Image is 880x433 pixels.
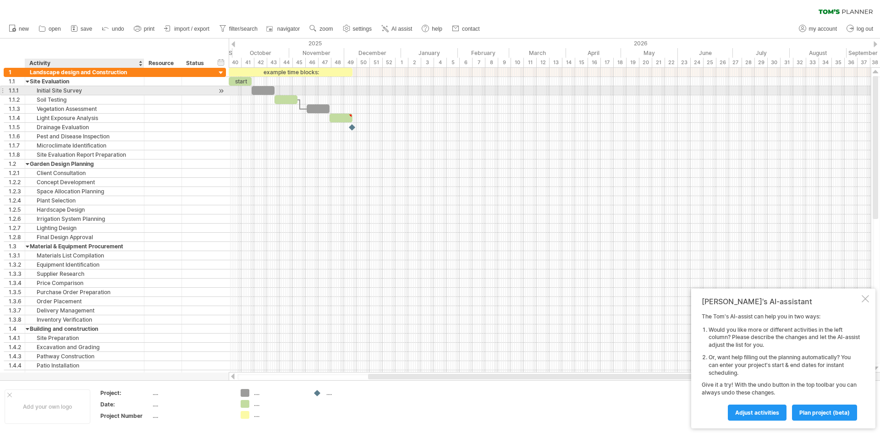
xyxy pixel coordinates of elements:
div: Site Evaluation Report Preparation [30,150,139,159]
div: 50 [357,58,370,67]
div: Soil Testing [30,95,139,104]
div: 1.3.2 [9,260,25,269]
span: my account [809,26,837,32]
div: 8 [485,58,498,67]
div: 24 [691,58,704,67]
a: help [419,23,445,35]
div: 19 [627,58,639,67]
div: Lighting Design [30,224,139,232]
a: zoom [307,23,335,35]
div: Landscape design and Construction [30,68,139,77]
div: 1.1.6 [9,132,25,141]
div: 21 [652,58,665,67]
div: 41 [242,58,254,67]
div: 32 [793,58,806,67]
div: Hardscape Design [30,205,139,214]
div: 1.3.8 [9,315,25,324]
div: 1.3.3 [9,269,25,278]
div: Inventory Verification [30,315,139,324]
div: 1.1.7 [9,141,25,150]
a: print [132,23,157,35]
span: log out [857,26,873,32]
div: 1.2.5 [9,205,25,214]
a: undo [99,23,127,35]
div: Initial Site Survey [30,86,139,95]
a: plan project (beta) [792,405,857,421]
a: AI assist [379,23,415,35]
div: 1.3.6 [9,297,25,306]
div: 36 [845,58,858,67]
span: AI assist [391,26,412,32]
div: 42 [254,58,267,67]
div: April 2026 [566,48,621,58]
div: 7 [473,58,485,67]
div: August 2026 [790,48,847,58]
span: open [49,26,61,32]
div: 29 [755,58,768,67]
span: filter/search [229,26,258,32]
div: 1.1 [9,77,25,86]
div: .... [326,389,376,397]
div: Resource [148,59,176,68]
div: October 2025 [232,48,289,58]
div: March 2026 [509,48,566,58]
div: 15 [575,58,588,67]
div: 12 [537,58,550,67]
div: 37 [858,58,870,67]
div: 1.2 [9,159,25,168]
div: 43 [267,58,280,67]
li: Would you like more or different activities in the left column? Please describe the changes and l... [709,326,860,349]
a: import / export [162,23,212,35]
span: import / export [174,26,209,32]
div: 28 [742,58,755,67]
div: Drainage Evaluation [30,123,139,132]
div: 46 [306,58,319,67]
div: Purchase Order Preparation [30,288,139,296]
div: Date: [100,400,151,408]
div: Light Exposure Analysis [30,114,139,122]
div: 20 [639,58,652,67]
div: Client Consultation [30,169,139,177]
a: save [68,23,95,35]
a: filter/search [217,23,260,35]
div: 3 [421,58,434,67]
div: Supplier Research [30,269,139,278]
span: Adjust activities [735,409,779,416]
div: 1.3.7 [9,306,25,315]
span: settings [353,26,372,32]
div: Materials List Compilation [30,251,139,260]
div: Raised Bed Construction [30,370,139,379]
div: 1.1.5 [9,123,25,132]
div: 26 [716,58,729,67]
div: 1.4.4 [9,361,25,370]
div: Patio Installation [30,361,139,370]
div: June 2026 [678,48,733,58]
div: 1.1.1 [9,86,25,95]
div: 1.2.8 [9,233,25,241]
div: 9 [498,58,511,67]
div: July 2026 [733,48,790,58]
div: Equipment Identification [30,260,139,269]
div: May 2026 [621,48,678,58]
div: 5 [447,58,460,67]
div: Price Comparison [30,279,139,287]
div: Delivery Management [30,306,139,315]
div: November 2025 [289,48,344,58]
div: 1.2.1 [9,169,25,177]
div: 1.1.4 [9,114,25,122]
div: 1.2.4 [9,196,25,205]
div: .... [254,400,304,408]
div: 23 [678,58,691,67]
div: 1.4.3 [9,352,25,361]
div: 1 [396,58,408,67]
div: Project: [100,389,151,397]
a: navigator [265,23,302,35]
div: 6 [460,58,473,67]
div: 2 [408,58,421,67]
div: 1.1.3 [9,104,25,113]
div: 1.4.1 [9,334,25,342]
div: 47 [319,58,331,67]
div: 51 [370,58,383,67]
div: 35 [832,58,845,67]
div: Pest and Disease Inspection [30,132,139,141]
